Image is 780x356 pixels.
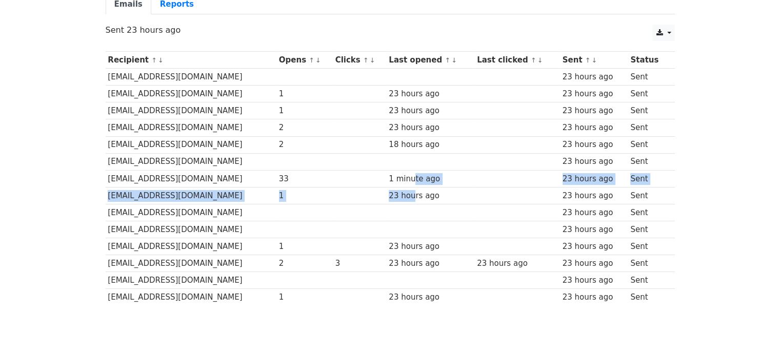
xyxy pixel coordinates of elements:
[276,52,333,69] th: Opens
[279,173,330,185] div: 33
[279,88,330,100] div: 1
[563,275,626,286] div: 23 hours ago
[106,153,276,170] td: [EMAIL_ADDRESS][DOMAIN_NAME]
[563,71,626,83] div: 23 hours ago
[628,187,669,204] td: Sent
[389,258,472,269] div: 23 hours ago
[363,56,369,64] a: ↑
[563,156,626,167] div: 23 hours ago
[563,88,626,100] div: 23 hours ago
[563,139,626,151] div: 23 hours ago
[628,289,669,306] td: Sent
[563,291,626,303] div: 23 hours ago
[585,56,591,64] a: ↑
[279,122,330,134] div: 2
[106,52,276,69] th: Recipient
[279,190,330,202] div: 1
[279,241,330,253] div: 1
[628,170,669,187] td: Sent
[628,221,669,238] td: Sent
[451,56,457,64] a: ↓
[335,258,384,269] div: 3
[628,102,669,119] td: Sent
[474,52,560,69] th: Last clicked
[628,238,669,255] td: Sent
[106,238,276,255] td: [EMAIL_ADDRESS][DOMAIN_NAME]
[531,56,536,64] a: ↑
[279,258,330,269] div: 2
[158,56,164,64] a: ↓
[106,272,276,289] td: [EMAIL_ADDRESS][DOMAIN_NAME]
[563,258,626,269] div: 23 hours ago
[106,170,276,187] td: [EMAIL_ADDRESS][DOMAIN_NAME]
[563,241,626,253] div: 23 hours ago
[151,56,157,64] a: ↑
[333,52,387,69] th: Clicks
[106,289,276,306] td: [EMAIL_ADDRESS][DOMAIN_NAME]
[628,272,669,289] td: Sent
[389,241,472,253] div: 23 hours ago
[106,119,276,136] td: [EMAIL_ADDRESS][DOMAIN_NAME]
[628,136,669,153] td: Sent
[279,105,330,117] div: 1
[389,139,472,151] div: 18 hours ago
[563,105,626,117] div: 23 hours ago
[628,255,669,272] td: Sent
[563,122,626,134] div: 23 hours ago
[560,52,628,69] th: Sent
[563,190,626,202] div: 23 hours ago
[389,190,472,202] div: 23 hours ago
[106,25,675,35] p: Sent 23 hours ago
[628,86,669,102] td: Sent
[563,207,626,219] div: 23 hours ago
[628,52,669,69] th: Status
[591,56,597,64] a: ↓
[389,291,472,303] div: 23 hours ago
[563,173,626,185] div: 23 hours ago
[628,119,669,136] td: Sent
[389,122,472,134] div: 23 hours ago
[445,56,450,64] a: ↑
[279,291,330,303] div: 1
[279,139,330,151] div: 2
[389,173,472,185] div: 1 minute ago
[729,307,780,356] iframe: Chat Widget
[106,255,276,272] td: [EMAIL_ADDRESS][DOMAIN_NAME]
[386,52,474,69] th: Last opened
[106,204,276,221] td: [EMAIL_ADDRESS][DOMAIN_NAME]
[628,153,669,170] td: Sent
[106,102,276,119] td: [EMAIL_ADDRESS][DOMAIN_NAME]
[106,187,276,204] td: [EMAIL_ADDRESS][DOMAIN_NAME]
[389,88,472,100] div: 23 hours ago
[628,204,669,221] td: Sent
[106,86,276,102] td: [EMAIL_ADDRESS][DOMAIN_NAME]
[309,56,314,64] a: ↑
[106,221,276,238] td: [EMAIL_ADDRESS][DOMAIN_NAME]
[106,69,276,86] td: [EMAIL_ADDRESS][DOMAIN_NAME]
[563,224,626,236] div: 23 hours ago
[106,136,276,153] td: [EMAIL_ADDRESS][DOMAIN_NAME]
[370,56,375,64] a: ↓
[315,56,321,64] a: ↓
[389,105,472,117] div: 23 hours ago
[477,258,557,269] div: 23 hours ago
[537,56,543,64] a: ↓
[628,69,669,86] td: Sent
